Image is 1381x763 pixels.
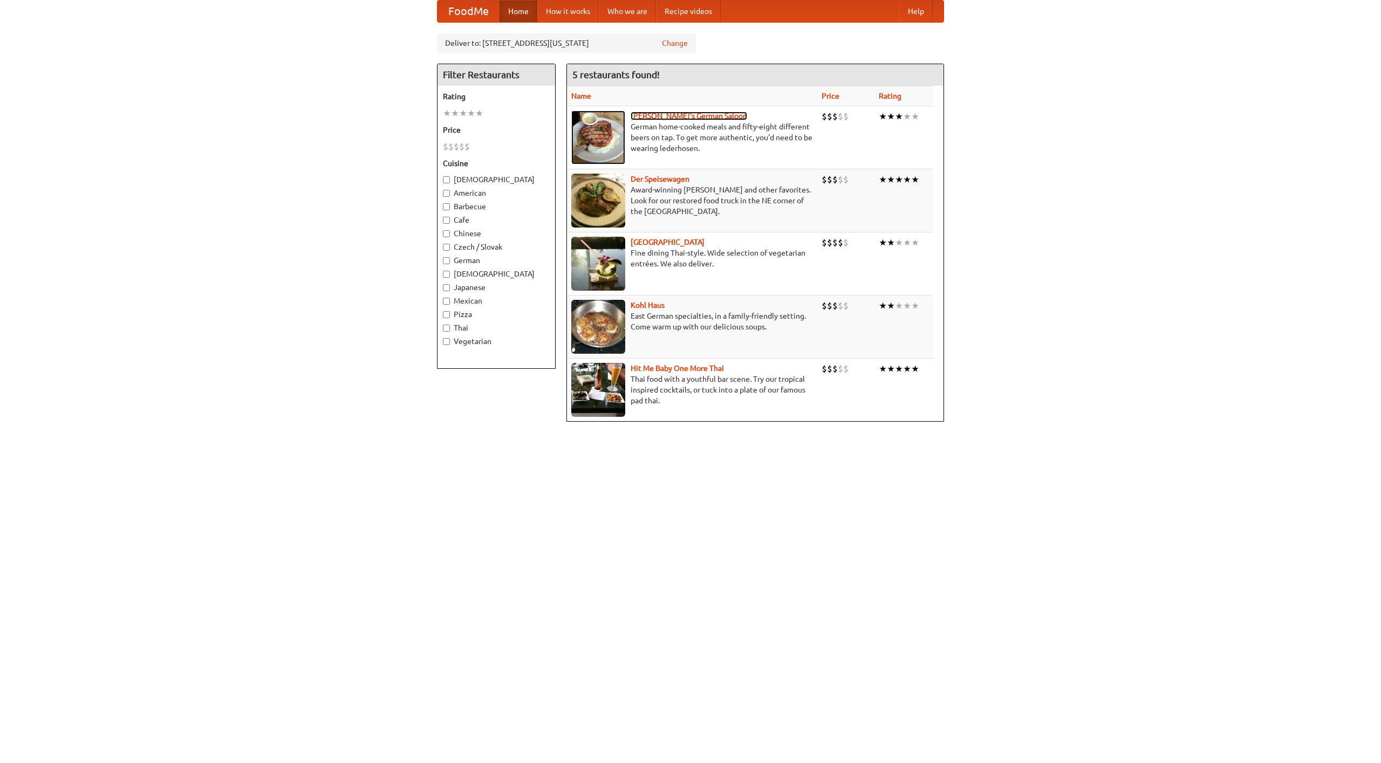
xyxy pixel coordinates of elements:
li: ★ [443,107,451,119]
p: Award-winning [PERSON_NAME] and other favorites. Look for our restored food truck in the NE corne... [571,184,813,217]
li: $ [838,111,843,122]
li: ★ [459,107,467,119]
li: $ [832,363,838,375]
li: $ [822,174,827,185]
li: $ [843,111,849,122]
a: Der Speisewagen [631,175,689,183]
img: esthers.jpg [571,111,625,164]
label: Czech / Slovak [443,242,550,252]
h5: Price [443,125,550,135]
li: ★ [911,111,919,122]
li: $ [443,141,448,153]
li: $ [822,237,827,249]
label: [DEMOGRAPHIC_DATA] [443,269,550,279]
li: $ [827,174,832,185]
label: Barbecue [443,201,550,212]
img: kohlhaus.jpg [571,300,625,354]
h4: Filter Restaurants [437,64,555,86]
input: Mexican [443,298,450,305]
a: Kohl Haus [631,301,665,310]
a: FoodMe [437,1,500,22]
li: $ [832,300,838,312]
img: babythai.jpg [571,363,625,417]
label: American [443,188,550,198]
li: $ [832,237,838,249]
li: ★ [911,174,919,185]
li: ★ [879,111,887,122]
a: Change [662,38,688,49]
li: $ [827,300,832,312]
ng-pluralize: 5 restaurants found! [572,70,660,80]
li: ★ [879,237,887,249]
li: $ [822,363,827,375]
li: $ [843,300,849,312]
li: ★ [879,174,887,185]
input: Pizza [443,311,450,318]
li: $ [454,141,459,153]
input: Chinese [443,230,450,237]
li: ★ [895,237,903,249]
p: Thai food with a youthful bar scene. Try our tropical inspired cocktails, or tuck into a plate of... [571,374,813,406]
p: Fine dining Thai-style. Wide selection of vegetarian entrées. We also deliver. [571,248,813,269]
div: Deliver to: [STREET_ADDRESS][US_STATE] [437,33,696,53]
input: German [443,257,450,264]
a: [GEOGRAPHIC_DATA] [631,238,705,246]
label: Mexican [443,295,550,306]
li: ★ [879,300,887,312]
label: Thai [443,322,550,333]
img: speisewagen.jpg [571,174,625,228]
h5: Rating [443,91,550,102]
input: Czech / Slovak [443,244,450,251]
li: $ [838,237,843,249]
li: ★ [895,174,903,185]
li: ★ [887,174,895,185]
li: ★ [451,107,459,119]
li: ★ [895,111,903,122]
li: $ [827,363,832,375]
input: Vegetarian [443,338,450,345]
li: ★ [903,363,911,375]
p: German home-cooked meals and fifty-eight different beers on tap. To get more authentic, you'd nee... [571,121,813,154]
li: ★ [903,111,911,122]
label: Vegetarian [443,336,550,347]
p: East German specialties, in a family-friendly setting. Come warm up with our delicious soups. [571,311,813,332]
li: $ [838,300,843,312]
li: ★ [887,237,895,249]
a: Who we are [599,1,656,22]
li: $ [464,141,470,153]
li: $ [832,174,838,185]
li: $ [843,174,849,185]
a: [PERSON_NAME]'s German Saloon [631,112,747,120]
li: ★ [911,300,919,312]
input: American [443,190,450,197]
a: Hit Me Baby One More Thai [631,364,724,373]
li: $ [827,237,832,249]
li: ★ [895,300,903,312]
input: Cafe [443,217,450,224]
input: Barbecue [443,203,450,210]
a: Name [571,92,591,100]
li: ★ [879,363,887,375]
input: Thai [443,325,450,332]
label: German [443,255,550,266]
li: $ [838,363,843,375]
li: $ [832,111,838,122]
li: ★ [911,363,919,375]
li: ★ [903,174,911,185]
a: How it works [537,1,599,22]
li: $ [843,363,849,375]
li: ★ [895,363,903,375]
li: ★ [467,107,475,119]
li: $ [822,111,827,122]
li: ★ [887,363,895,375]
li: $ [448,141,454,153]
a: Recipe videos [656,1,721,22]
input: [DEMOGRAPHIC_DATA] [443,271,450,278]
label: Pizza [443,309,550,320]
label: Cafe [443,215,550,225]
